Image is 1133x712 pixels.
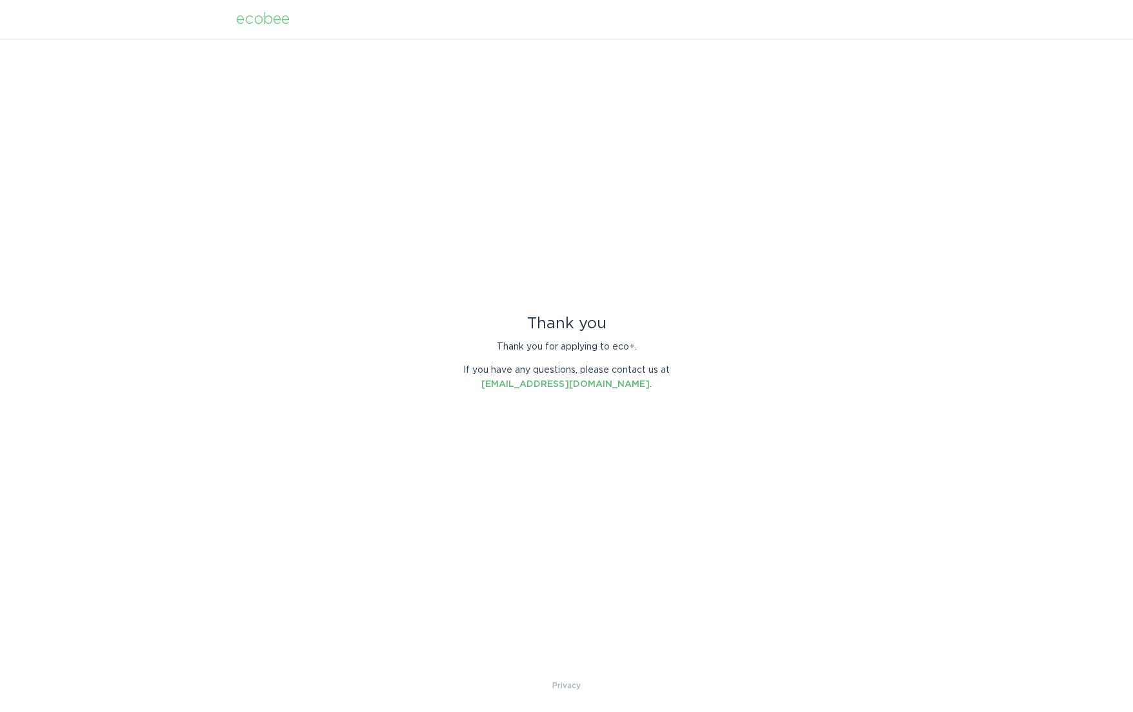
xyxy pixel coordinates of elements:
[454,363,679,391] p: If you have any questions, please contact us at .
[454,340,679,354] p: Thank you for applying to eco+.
[236,12,290,26] div: ecobee
[454,317,679,331] div: Thank you
[481,380,650,389] a: [EMAIL_ADDRESS][DOMAIN_NAME]
[552,678,581,693] a: Privacy Policy & Terms of Use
